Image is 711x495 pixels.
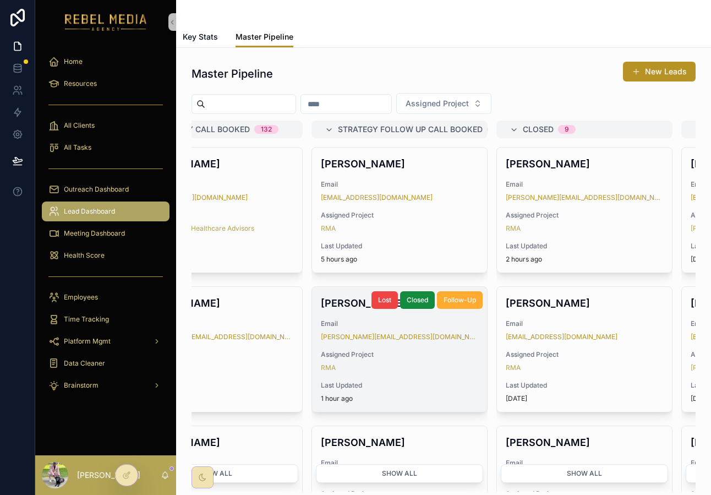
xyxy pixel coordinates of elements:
a: Home [42,52,169,72]
button: Show all [131,464,298,483]
button: Select Button [396,93,491,114]
span: Email [136,319,293,328]
span: Last Updated [321,242,478,251]
a: Lead Dashboard [42,202,169,221]
a: RMA [506,363,521,372]
h4: [PERSON_NAME] [136,156,293,171]
a: RMA [321,363,336,372]
button: Closed [400,291,435,309]
span: Health Score [64,251,105,260]
a: Platform Mgmt [42,331,169,351]
span: Last Updated [506,381,663,390]
span: Email [506,180,663,189]
p: 1 hour ago [321,394,353,403]
a: Master Pipeline [236,27,293,48]
button: Follow-Up [437,291,483,309]
a: RMA [506,224,521,233]
p: [DATE] [506,394,527,403]
span: Meeting Dashboard [64,229,125,238]
span: Assigned Project [506,350,663,359]
span: Assigned Project [321,350,478,359]
a: Key Stats [183,27,218,49]
button: Show all [501,464,668,483]
button: Lost [371,291,398,309]
span: Time Tracking [64,315,109,324]
p: 2 hours ago [506,255,542,264]
a: [PERSON_NAME]Email[PERSON_NAME][EMAIL_ADDRESS][DOMAIN_NAME]Assigned Project[PERSON_NAME]Last Updated [127,286,303,412]
h4: [PERSON_NAME] [136,435,293,450]
span: Key Stats [183,31,218,42]
span: Resources [64,79,97,88]
span: Follow-Up [444,296,476,304]
a: Employees [42,287,169,307]
a: [PERSON_NAME]Email[EMAIL_ADDRESS][DOMAIN_NAME]Assigned ProjectRMALast Updated[DATE] [496,286,672,412]
a: [PERSON_NAME][EMAIL_ADDRESS][DOMAIN_NAME] [321,333,478,341]
span: Strategy Follow Up Call Booked [338,124,483,135]
span: Closed [523,124,554,135]
h4: [PERSON_NAME] [321,156,478,171]
span: Assigned Project [321,211,478,220]
a: Brainstorm [42,376,169,395]
a: [PERSON_NAME]Email[EMAIL_ADDRESS][DOMAIN_NAME]Assigned Project[PERSON_NAME] Healthcare AdvisorsLa... [127,147,303,273]
button: New Leads [623,62,696,81]
a: [PERSON_NAME][EMAIL_ADDRESS][DOMAIN_NAME] [136,333,293,341]
a: [PERSON_NAME][EMAIL_ADDRESS][DOMAIN_NAME] [506,193,663,202]
span: Email [506,319,663,328]
a: [EMAIL_ADDRESS][DOMAIN_NAME] [506,333,617,341]
h4: [PERSON_NAME] [506,156,663,171]
a: All Clients [42,116,169,135]
span: Last Updated [136,381,293,390]
span: Master Pipeline [236,31,293,42]
span: Email [136,180,293,189]
span: Employees [64,293,98,302]
span: Brainstorm [64,381,99,390]
h4: [PERSON_NAME] [506,296,663,311]
h4: [PERSON_NAME] [321,296,478,311]
span: Email [136,459,293,467]
span: Email [506,459,663,467]
span: Last Updated [136,242,293,251]
span: Platform Mgmt [64,337,111,346]
a: [PERSON_NAME]Email[PERSON_NAME][EMAIL_ADDRESS][DOMAIN_NAME]Assigned ProjectRMALast Updated2 hours... [496,147,672,273]
span: Email [321,319,478,328]
a: Meeting Dashboard [42,224,169,243]
span: Email [321,459,478,467]
span: Assigned Project [136,350,293,359]
h4: [PERSON_NAME] [136,296,293,311]
span: Last Updated [321,381,478,390]
a: Time Tracking [42,309,169,329]
a: Health Score [42,246,169,265]
h1: Master Pipeline [192,66,273,81]
span: Data Cleaner [64,359,105,368]
div: scrollable content [35,44,176,410]
span: Assigned Project [406,98,469,109]
div: 9 [565,125,569,134]
span: All Clients [64,121,95,130]
a: [PERSON_NAME] Healthcare Advisors [136,224,254,233]
a: Resources [42,74,169,94]
span: Assigned Project [506,211,663,220]
a: [EMAIL_ADDRESS][DOMAIN_NAME] [136,193,248,202]
span: Home [64,57,83,66]
a: RMA [321,224,336,233]
span: All Tasks [64,143,91,152]
span: Lost [378,296,391,304]
img: App logo [65,13,147,31]
a: [PERSON_NAME]Email[PERSON_NAME][EMAIL_ADDRESS][DOMAIN_NAME]Assigned ProjectRMALast Updated1 hour ... [311,286,488,412]
a: All Tasks [42,138,169,157]
button: Show all [316,464,483,483]
a: Outreach Dashboard [42,179,169,199]
span: Last Updated [506,242,663,251]
span: Lead Dashboard [64,207,115,216]
h4: [PERSON_NAME] [506,435,663,450]
p: [PERSON_NAME] [77,470,140,481]
span: Email [321,180,478,189]
div: 132 [261,125,272,134]
span: Strategy Call Booked [153,124,250,135]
